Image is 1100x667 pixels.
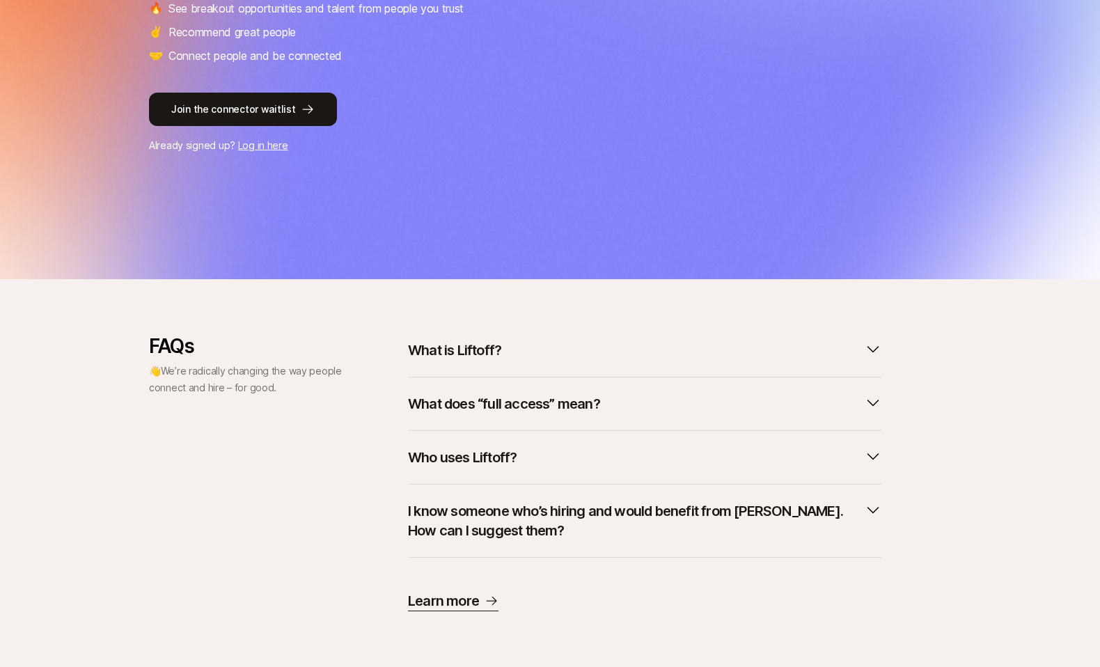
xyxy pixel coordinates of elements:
button: Who uses Liftoff? [408,442,881,473]
a: Log in here [238,139,288,151]
button: What is Liftoff? [408,335,881,366]
p: Already signed up? [149,137,951,154]
p: What is Liftoff? [408,340,501,360]
p: Who uses Liftoff? [408,448,517,467]
p: I know someone who’s hiring and would benefit from [PERSON_NAME]. How can I suggest them? [408,501,859,540]
p: What does “full access” mean? [408,394,600,414]
a: Join the connector waitlist [149,93,951,126]
p: Recommend great people [168,23,296,41]
button: What does “full access” mean? [408,389,881,419]
p: Learn more [408,591,479,611]
button: I know someone who’s hiring and would benefit from [PERSON_NAME]. How can I suggest them? [408,496,881,546]
span: 🤝 [149,47,163,65]
p: Connect people and be connected [168,47,342,65]
button: Join the connector waitlist [149,93,337,126]
span: We’re radically changing the way people connect and hire – for good. [149,365,342,393]
p: 👋 [149,363,344,396]
p: FAQs [149,335,344,357]
a: Learn more [408,591,498,611]
span: ✌️ [149,23,163,41]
